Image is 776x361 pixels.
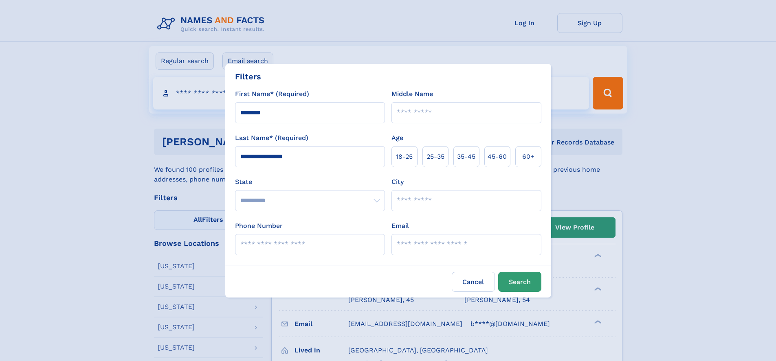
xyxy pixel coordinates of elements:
label: Cancel [452,272,495,292]
label: City [391,177,404,187]
div: Filters [235,70,261,83]
span: 60+ [522,152,534,162]
span: 18‑25 [396,152,413,162]
span: 35‑45 [457,152,475,162]
label: Email [391,221,409,231]
label: Middle Name [391,89,433,99]
label: State [235,177,385,187]
span: 25‑35 [426,152,444,162]
label: First Name* (Required) [235,89,309,99]
label: Last Name* (Required) [235,133,308,143]
span: 45‑60 [488,152,507,162]
button: Search [498,272,541,292]
label: Age [391,133,403,143]
label: Phone Number [235,221,283,231]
